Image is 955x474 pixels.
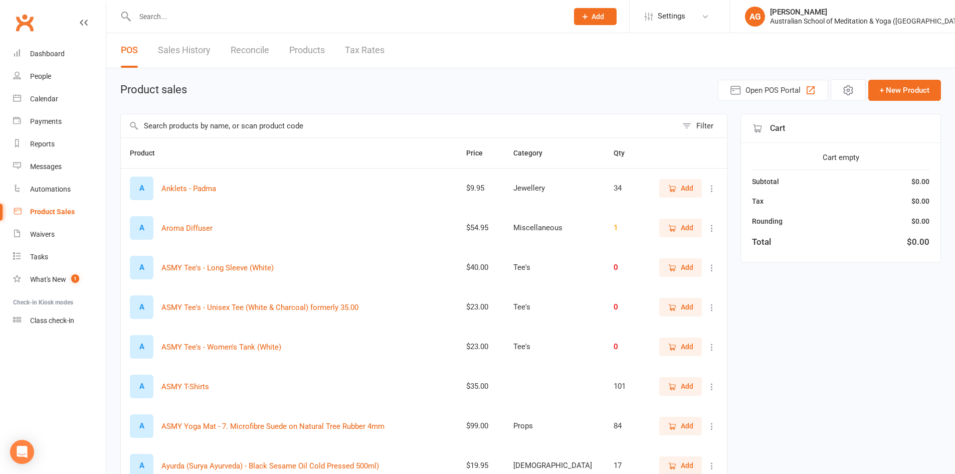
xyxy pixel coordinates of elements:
span: Category [513,149,553,157]
div: A [130,216,153,240]
div: Dashboard [30,50,65,58]
a: Waivers [13,223,106,246]
div: 84 [614,422,637,430]
div: Calendar [30,95,58,103]
a: What's New1 [13,268,106,291]
div: Payments [30,117,62,125]
a: Messages [13,155,106,178]
div: People [30,72,51,80]
div: What's New [30,275,66,283]
span: Settings [658,5,685,28]
div: A [130,335,153,359]
button: ASMY Tee's - Women's Tank (White) [161,341,281,353]
button: Add [574,8,617,25]
span: Add [681,460,693,471]
div: $0.00 [911,196,929,207]
div: Reports [30,140,55,148]
div: A [130,256,153,279]
div: Open Intercom Messenger [10,440,34,464]
div: Cart [741,114,940,143]
div: Class check-in [30,317,74,325]
div: $23.00 [466,303,495,311]
button: ASMY Yoga Mat - 7. Microfibre Suede on Natural Tree Rubber 4mm [161,420,385,432]
span: Add [681,420,693,431]
div: A [130,375,153,398]
a: Automations [13,178,106,201]
div: Miscellaneous [513,224,596,232]
div: $19.95 [466,461,495,470]
div: Tasks [30,253,48,261]
div: Tee's [513,343,596,351]
button: Ayurda (Surya Ayurveda) - Black Sesame Oil Cold Pressed 500ml) [161,460,379,472]
div: $0.00 [911,176,929,187]
button: Add [659,338,702,356]
span: Add [681,222,693,233]
a: Calendar [13,88,106,110]
span: Add [681,183,693,194]
span: Add [681,262,693,273]
button: ASMY Tee's - Unisex Tee (White & Charcoal) formerly 35.00 [161,301,358,313]
button: Add [659,258,702,276]
button: Open POS Portal [718,80,828,101]
div: A [130,177,153,200]
span: Qty [614,149,636,157]
a: Products [289,33,325,68]
button: Filter [677,114,727,137]
div: 101 [614,382,637,391]
button: Add [659,417,702,435]
button: Add [659,219,702,237]
a: People [13,65,106,88]
a: Sales History [158,33,211,68]
span: Add [592,13,604,21]
span: Open POS Portal [745,84,801,96]
a: Dashboard [13,43,106,65]
button: Aroma Diffuser [161,222,213,234]
div: $40.00 [466,263,495,272]
button: Qty [614,147,636,159]
div: AG [745,7,765,27]
div: Product Sales [30,208,75,216]
span: Product [130,149,166,157]
div: $99.00 [466,422,495,430]
button: Category [513,147,553,159]
div: Total [752,235,771,249]
button: ASMY Tee's - Long Sleeve (White) [161,262,274,274]
a: Tasks [13,246,106,268]
div: 34 [614,184,637,193]
a: Tax Rates [345,33,385,68]
div: $35.00 [466,382,495,391]
div: 0 [614,303,637,311]
div: $9.95 [466,184,495,193]
div: 0 [614,343,637,351]
span: 1 [71,274,79,283]
div: Tax [752,196,763,207]
div: Filter [696,120,713,132]
div: Automations [30,185,71,193]
span: Add [681,381,693,392]
span: Price [466,149,494,157]
div: Rounding [752,216,783,227]
div: $23.00 [466,343,495,351]
a: Payments [13,110,106,133]
button: Add [659,377,702,395]
div: 0 [614,263,637,272]
a: Reconcile [231,33,269,68]
div: Subtotal [752,176,779,187]
div: 1 [614,224,637,232]
span: Add [681,341,693,352]
a: Clubworx [12,10,37,35]
input: Search... [132,10,561,24]
a: POS [121,33,138,68]
div: [DEMOGRAPHIC_DATA] [513,461,596,470]
input: Search products by name, or scan product code [121,114,677,137]
button: Add [659,298,702,316]
div: Jewellery [513,184,596,193]
div: 17 [614,461,637,470]
div: Waivers [30,230,55,238]
div: $0.00 [911,216,929,227]
a: Class kiosk mode [13,309,106,332]
span: Add [681,301,693,312]
div: A [130,414,153,438]
button: ASMY T-Shirts [161,381,209,393]
button: Add [659,179,702,197]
